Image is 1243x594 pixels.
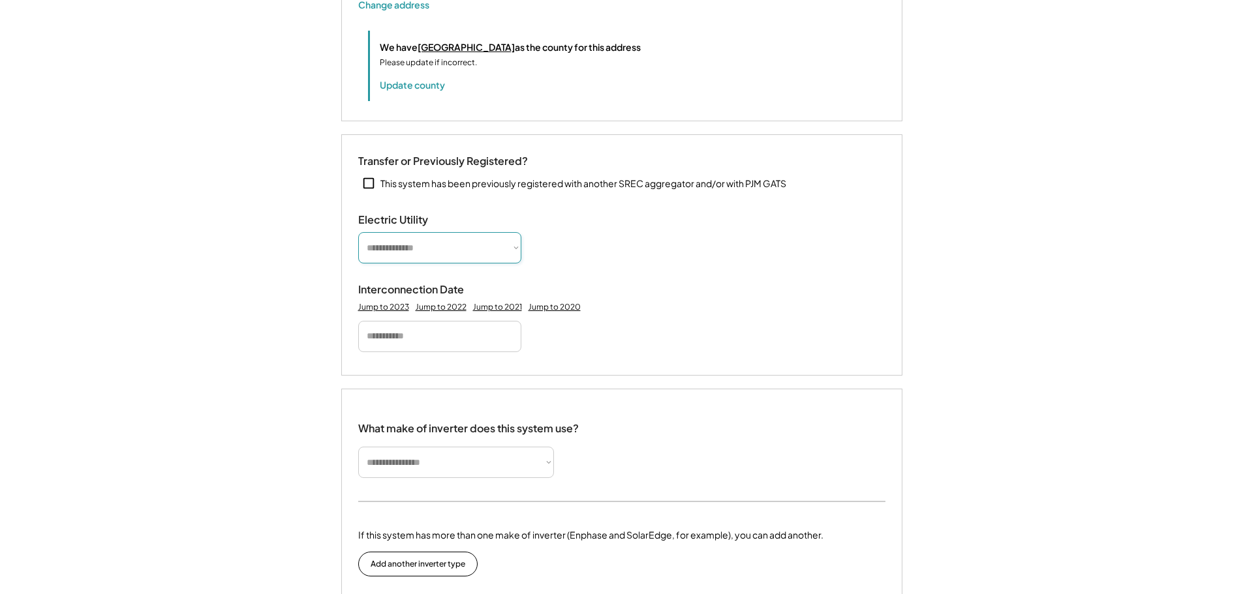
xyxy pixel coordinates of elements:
[358,213,489,227] div: Electric Utility
[358,155,528,168] div: Transfer or Previously Registered?
[358,283,489,297] div: Interconnection Date
[416,302,467,312] div: Jump to 2022
[380,57,477,68] div: Please update if incorrect.
[380,78,445,91] button: Update county
[473,302,522,312] div: Jump to 2021
[529,302,581,312] div: Jump to 2020
[358,552,478,576] button: Add another inverter type
[380,177,786,190] div: This system has been previously registered with another SREC aggregator and/or with PJM GATS
[358,409,579,438] div: What make of inverter does this system use?
[380,40,641,54] div: We have as the county for this address
[358,302,409,312] div: Jump to 2023
[358,528,823,542] div: If this system has more than one make of inverter (Enphase and SolarEdge, for example), you can a...
[418,41,515,53] u: [GEOGRAPHIC_DATA]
